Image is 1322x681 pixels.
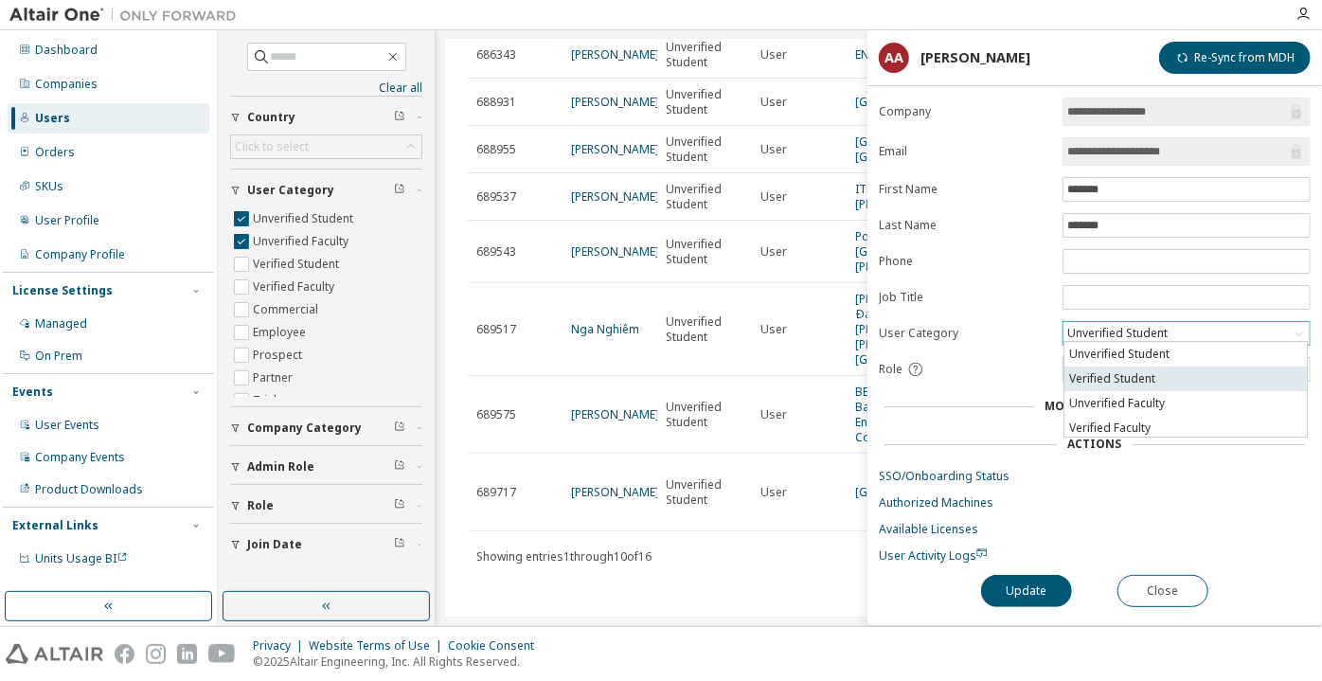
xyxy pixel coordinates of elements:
[879,290,1051,305] label: Job Title
[394,498,405,513] span: Clear filter
[253,344,306,367] label: Prospect
[230,485,422,527] button: Role
[666,477,743,508] span: Unverified Student
[666,40,743,70] span: Unverified Student
[879,218,1051,233] label: Last Name
[879,326,1051,341] label: User Category
[666,314,743,345] span: Unverified Student
[760,322,787,337] span: User
[476,47,516,63] span: 686343
[253,230,352,253] label: Unverified Faculty
[476,548,652,565] span: Showing entries 1 through 10 of 16
[476,322,516,337] span: 689517
[666,400,743,430] span: Unverified Student
[394,110,405,125] span: Clear filter
[476,244,516,260] span: 689543
[230,97,422,138] button: Country
[855,46,876,63] a: ENS
[571,243,659,260] a: [PERSON_NAME]
[253,638,309,654] div: Privacy
[230,81,422,96] a: Clear all
[35,450,125,465] div: Company Events
[309,638,448,654] div: Website Terms of Use
[6,644,103,664] img: altair_logo.svg
[571,321,639,337] a: Nga Nghiêm
[247,183,334,198] span: User Category
[760,95,787,110] span: User
[253,321,310,344] label: Employee
[760,189,787,205] span: User
[35,145,75,160] div: Orders
[253,276,338,298] label: Verified Faculty
[476,95,516,110] span: 688931
[666,134,743,165] span: Unverified Student
[855,94,969,110] a: [GEOGRAPHIC_DATA]
[879,522,1311,537] a: Available Licenses
[35,213,99,228] div: User Profile
[1063,322,1310,345] div: Unverified Student
[571,406,659,422] a: [PERSON_NAME]
[879,362,902,377] span: Role
[1064,323,1170,344] div: Unverified Student
[879,254,1051,269] label: Phone
[247,498,274,513] span: Role
[448,638,545,654] div: Cookie Consent
[230,524,422,565] button: Join Date
[855,384,930,445] a: BBDEC - Babu Banarasi Das Engineering College
[879,182,1051,197] label: First Name
[35,550,128,566] span: Units Usage BI
[253,207,357,230] label: Unverified Student
[879,144,1051,159] label: Email
[571,94,659,110] a: [PERSON_NAME]
[253,253,343,276] label: Verified Student
[35,111,70,126] div: Users
[1159,42,1311,74] button: Re-Sync from MDH
[666,182,743,212] span: Unverified Student
[879,547,988,564] span: User Activity Logs
[394,459,405,475] span: Clear filter
[253,298,322,321] label: Commercial
[666,237,743,267] span: Unverified Student
[35,247,125,262] div: Company Profile
[253,367,296,389] label: Partner
[1064,367,1307,391] li: Verified Student
[394,537,405,552] span: Clear filter
[12,518,98,533] div: External Links
[855,228,969,275] a: Politeknik [GEOGRAPHIC_DATA][PERSON_NAME]
[879,469,1311,484] a: SSO/Onboarding Status
[230,170,422,211] button: User Category
[879,104,1051,119] label: Company
[208,644,236,664] img: youtube.svg
[35,349,82,364] div: On Prem
[476,189,516,205] span: 689537
[1045,398,1131,414] span: More Details
[1064,391,1307,416] li: Unverified Faculty
[760,142,787,157] span: User
[476,407,516,422] span: 689575
[394,421,405,436] span: Clear filter
[247,459,314,475] span: Admin Role
[1064,342,1307,367] li: Unverified Student
[855,484,969,500] a: [GEOGRAPHIC_DATA]
[571,46,659,63] a: [PERSON_NAME]
[855,291,969,367] a: [PERSON_NAME] - Đại học [PERSON_NAME] Kỹ [PERSON_NAME][GEOGRAPHIC_DATA]
[394,183,405,198] span: Clear filter
[35,179,63,194] div: SKUs
[12,385,53,400] div: Events
[760,407,787,422] span: User
[235,139,309,154] div: Click to select
[247,110,295,125] span: Country
[476,142,516,157] span: 688955
[855,134,972,165] a: [GEOGRAPHIC_DATA], [GEOGRAPHIC_DATA]
[35,43,98,58] div: Dashboard
[177,644,197,664] img: linkedin.svg
[247,421,362,436] span: Company Category
[35,316,87,332] div: Managed
[1068,437,1122,452] div: Actions
[1064,416,1307,440] li: Verified Faculty
[476,485,516,500] span: 689717
[35,482,143,497] div: Product Downloads
[253,654,545,670] p: © 2025 Altair Engineering, Inc. All Rights Reserved.
[253,389,280,412] label: Trial
[571,188,659,205] a: [PERSON_NAME]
